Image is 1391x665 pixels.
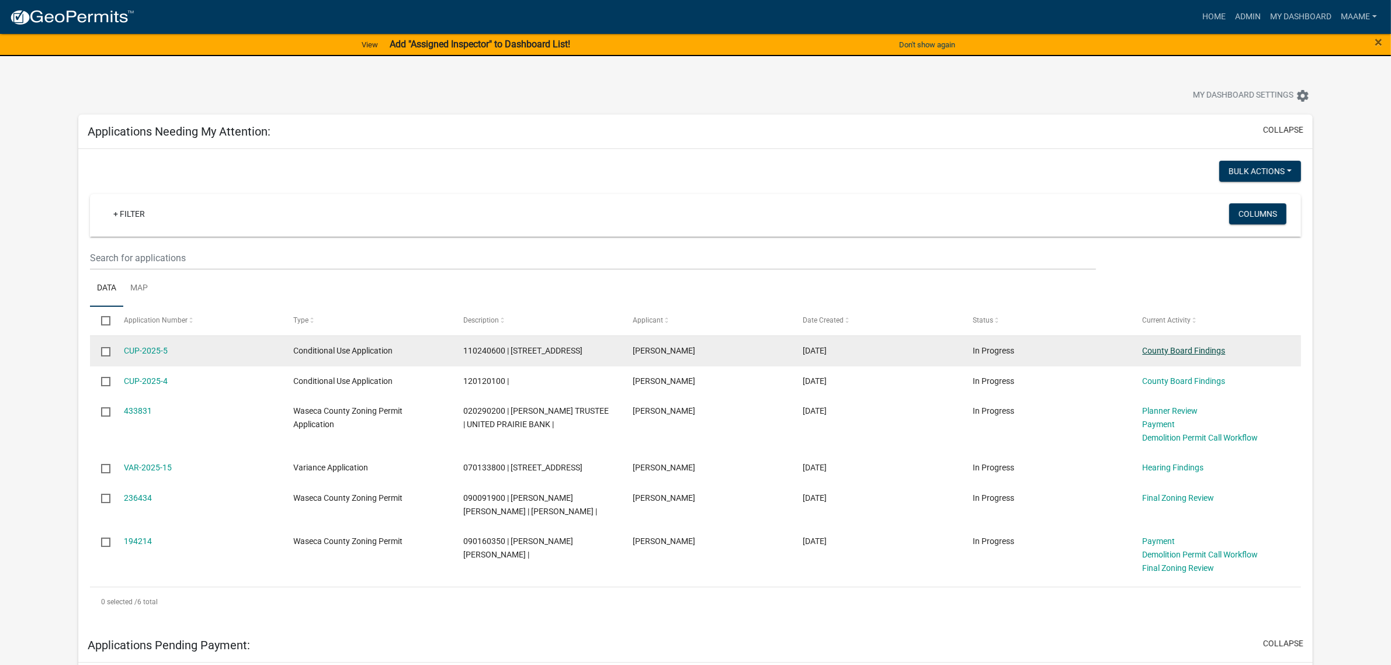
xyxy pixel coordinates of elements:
[1263,638,1303,650] button: collapse
[1336,6,1382,28] a: Maame
[803,406,827,415] span: 06/10/2025
[803,346,827,355] span: 07/09/2025
[803,316,844,324] span: Date Created
[803,493,827,503] span: 03/22/2024
[463,493,597,516] span: 090091900 | WILLIAM DEREK BREWER | BECKY BREWER |
[633,316,664,324] span: Applicant
[293,493,403,503] span: Waseca County Zoning Permit
[1143,406,1198,415] a: Planner Review
[124,346,168,355] a: CUP-2025-5
[633,346,696,355] span: Jennifer Connors
[1230,6,1265,28] a: Admin
[88,124,270,138] h5: Applications Needing My Attention:
[123,270,155,307] a: Map
[1193,89,1293,103] span: My Dashboard Settings
[282,307,452,335] datatable-header-cell: Type
[293,316,308,324] span: Type
[1143,376,1226,386] a: County Board Findings
[78,149,1313,628] div: collapse
[973,493,1014,503] span: In Progress
[1263,124,1303,136] button: collapse
[463,536,573,559] span: 090160350 | SONIA DOMINGUEZ LARA |
[1143,550,1258,559] a: Demolition Permit Call Workflow
[1375,34,1382,50] span: ×
[1265,6,1336,28] a: My Dashboard
[293,536,403,546] span: Waseca County Zoning Permit
[90,246,1096,270] input: Search for applications
[1143,536,1175,546] a: Payment
[1375,35,1382,49] button: Close
[112,307,282,335] datatable-header-cell: Application Number
[633,463,696,472] span: Matt Holland
[894,35,960,54] button: Don't show again
[962,307,1132,335] datatable-header-cell: Status
[390,39,570,50] strong: Add "Assigned Inspector" to Dashboard List!
[1184,84,1319,107] button: My Dashboard Settingssettings
[792,307,962,335] datatable-header-cell: Date Created
[973,406,1014,415] span: In Progress
[1198,6,1230,28] a: Home
[622,307,792,335] datatable-header-cell: Applicant
[973,316,993,324] span: Status
[1143,493,1215,503] a: Final Zoning Review
[1131,307,1301,335] datatable-header-cell: Current Activity
[293,463,368,472] span: Variance Application
[124,493,152,503] a: 236434
[1296,89,1310,103] i: settings
[293,346,393,355] span: Conditional Use Application
[1143,316,1191,324] span: Current Activity
[293,376,393,386] span: Conditional Use Application
[1219,161,1301,182] button: Bulk Actions
[463,346,582,355] span: 110240600 | 11691 288TH AVE
[463,376,509,386] span: 120120100 |
[452,307,622,335] datatable-header-cell: Description
[293,406,403,429] span: Waseca County Zoning Permit Application
[1143,420,1175,429] a: Payment
[463,406,609,429] span: 020290200 | AMY DILLON TRUSTEE | UNITED PRAIRIE BANK |
[124,536,152,546] a: 194214
[104,203,154,224] a: + Filter
[124,463,172,472] a: VAR-2025-15
[803,536,827,546] span: 11/21/2023
[101,598,137,606] span: 0 selected /
[1143,433,1258,442] a: Demolition Permit Call Workflow
[633,406,696,415] span: Peter
[803,376,827,386] span: 06/25/2025
[1143,346,1226,355] a: County Board Findings
[973,346,1014,355] span: In Progress
[463,316,499,324] span: Description
[124,376,168,386] a: CUP-2025-4
[124,406,152,415] a: 433831
[973,536,1014,546] span: In Progress
[463,463,582,472] span: 070133800 | 17674 240TH ST | 8
[973,376,1014,386] span: In Progress
[803,463,827,472] span: 05/28/2025
[90,587,1301,616] div: 6 total
[973,463,1014,472] span: In Progress
[124,316,188,324] span: Application Number
[90,307,112,335] datatable-header-cell: Select
[1143,563,1215,573] a: Final Zoning Review
[1143,463,1204,472] a: Hearing Findings
[633,376,696,386] span: Amy Woldt
[357,35,383,54] a: View
[633,493,696,503] span: Becky Brewer
[633,536,696,546] span: Sonia Lara
[1229,203,1286,224] button: Columns
[88,638,250,652] h5: Applications Pending Payment:
[90,270,123,307] a: Data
